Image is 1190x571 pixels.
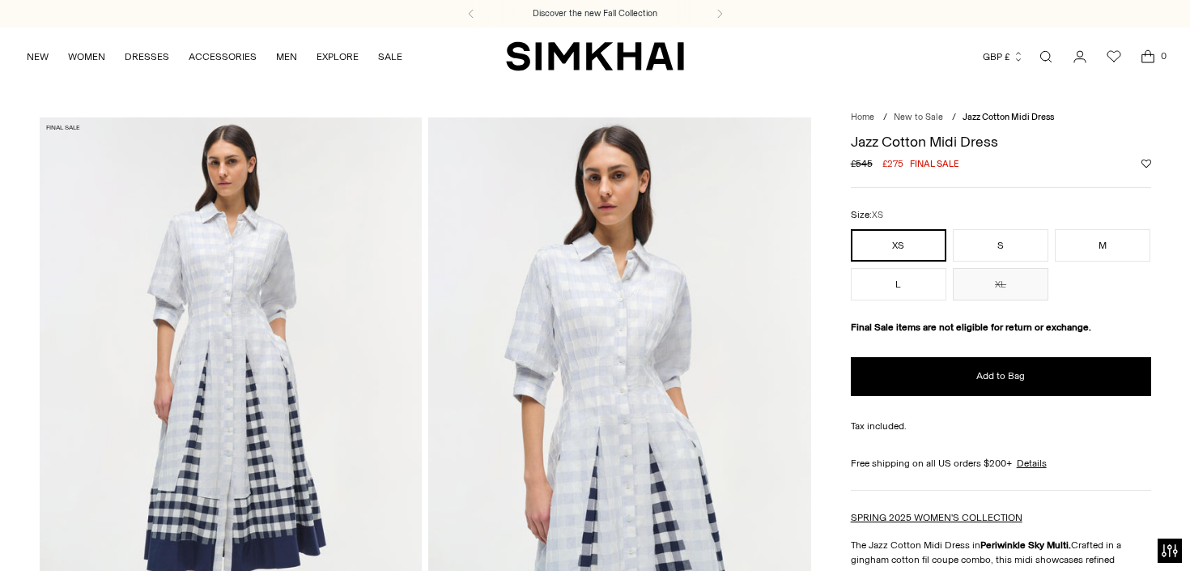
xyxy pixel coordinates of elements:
[1156,49,1171,63] span: 0
[1132,40,1164,73] a: Open cart modal
[851,357,1151,396] button: Add to Bag
[851,268,946,300] button: L
[189,39,257,75] a: ACCESSORIES
[506,40,684,72] a: SIMKHAI
[851,156,873,171] s: £545
[851,134,1151,149] h1: Jazz Cotton Midi Dress
[1098,40,1130,73] a: Wishlist
[851,512,1022,523] a: SPRING 2025 WOMEN'S COLLECTION
[1141,159,1151,168] button: Add to Wishlist
[317,39,359,75] a: EXPLORE
[68,39,105,75] a: WOMEN
[953,268,1048,300] button: XL
[125,39,169,75] a: DRESSES
[851,112,874,122] a: Home
[851,229,946,262] button: XS
[953,229,1048,262] button: S
[1055,229,1150,262] button: M
[851,111,1151,125] nav: breadcrumbs
[882,156,903,171] span: £275
[533,7,657,20] a: Discover the new Fall Collection
[976,369,1025,383] span: Add to Bag
[1017,456,1047,471] a: Details
[1030,40,1062,73] a: Open search modal
[883,111,887,125] div: /
[851,456,1151,471] div: Free shipping on all US orders $200+
[963,112,1054,122] span: Jazz Cotton Midi Dress
[1064,40,1096,73] a: Go to the account page
[276,39,297,75] a: MEN
[27,39,49,75] a: NEW
[983,39,1024,75] button: GBP £
[952,111,956,125] div: /
[980,539,1071,551] strong: Periwinkle Sky Multi.
[872,210,883,220] span: XS
[894,112,943,122] a: New to Sale
[851,419,1151,433] div: Tax included.
[851,322,1091,333] strong: Final Sale items are not eligible for return or exchange.
[851,207,883,223] label: Size:
[378,39,402,75] a: SALE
